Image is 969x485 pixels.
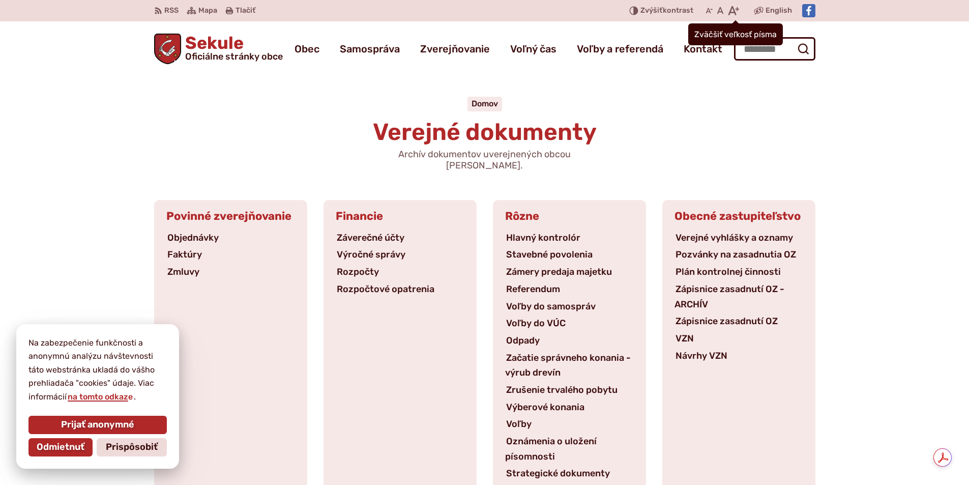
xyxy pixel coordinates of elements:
a: Rozpočty [336,266,380,277]
p: Archív dokumentov uverejnených obcou [PERSON_NAME]. [363,149,607,171]
p: Na zabezpečenie funkčnosti a anonymnú analýzu návštevnosti táto webstránka ukladá do vášho prehli... [28,336,167,404]
a: Rozpočtové opatrenia [336,283,435,295]
button: Prispôsobiť [97,438,167,457]
h3: Obecné zastupiteľstvo [662,200,815,231]
a: Logo Sekule, prejsť na domovskú stránku. [154,34,283,64]
img: Prejsť na Facebook stránku [802,4,815,17]
a: Zápisnice zasadnutí OZ - ARCHÍV [674,283,784,310]
a: Kontakt [684,35,722,63]
a: Verejné vyhlášky a oznamy [674,232,794,243]
a: Voľby a referendá [577,35,663,63]
span: English [766,5,792,17]
span: RSS [164,5,179,17]
a: Zámery predaja majetku [505,266,613,277]
span: Odmietnuť [37,442,84,453]
a: English [764,5,794,17]
span: Mapa [198,5,217,17]
a: VZN [674,333,695,344]
span: Prijať anonymné [61,419,134,431]
a: Hlavný kontrolór [505,232,581,243]
span: Sekule [181,35,283,61]
a: Zverejňovanie [420,35,490,63]
a: Voľby do VÚC [505,318,567,329]
span: Verejné dokumenty [373,118,597,146]
a: Zápisnice zasadnutí OZ [674,316,779,327]
img: Prejsť na domovskú stránku [154,34,182,64]
a: Stavebné povolenia [505,249,594,260]
a: Voľby [505,418,533,430]
a: Zrušenie trvalého pobytu [505,384,619,395]
h3: Rôzne [493,200,646,231]
a: Referendum [505,283,561,295]
a: Návrhy VZN [674,350,728,361]
a: Strategické dokumenty [505,468,611,479]
a: Voľby do samospráv [505,301,597,312]
a: Plán kontrolnej činnosti [674,266,782,277]
a: Faktúry [166,249,203,260]
span: Oficiálne stránky obce [185,52,283,61]
a: Samospráva [340,35,400,63]
span: Zvýšiť [640,6,663,15]
span: Zväčšiť veľkosť písma [688,23,783,45]
a: Oznámenia o uložení písomnosti [505,436,597,462]
a: Výročné správy [336,249,406,260]
span: kontrast [640,7,693,15]
span: Prispôsobiť [106,442,158,453]
a: Začatie správneho konania - výrub drevín [505,352,631,379]
span: Tlačiť [236,7,255,15]
a: na tomto odkaze [67,392,134,402]
button: Prijať anonymné [28,416,167,434]
a: Pozvánky na zasadnutia OZ [674,249,797,260]
button: Odmietnuť [28,438,93,457]
a: Objednávky [166,232,220,243]
h3: Financie [324,200,477,231]
a: Výberové konania [505,402,585,413]
a: Voľný čas [510,35,556,63]
a: Záverečné účty [336,232,405,243]
a: Odpady [505,335,541,346]
a: Zmluvy [166,266,200,277]
a: Domov [472,99,498,108]
a: Obec [295,35,319,63]
h3: Povinné zverejňovanie [154,200,307,231]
